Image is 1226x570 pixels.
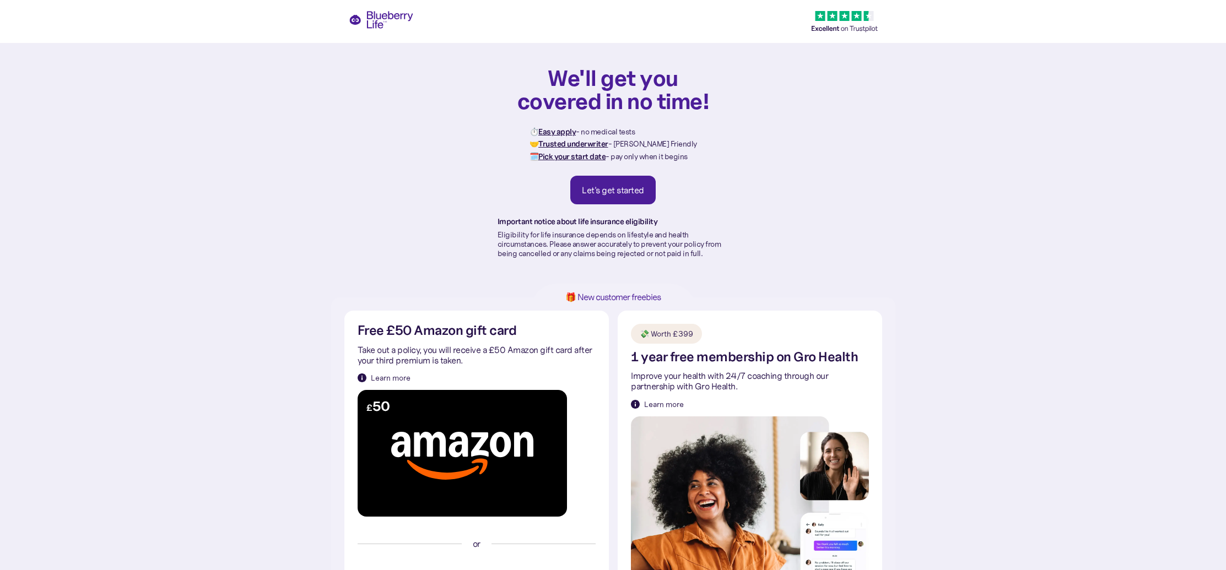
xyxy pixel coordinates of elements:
[473,539,480,549] p: or
[582,184,644,196] div: Let's get started
[358,345,596,366] p: Take out a policy, you will receive a £50 Amazon gift card after your third premium is taken.
[631,399,684,410] a: Learn more
[570,176,656,204] a: Let's get started
[631,371,869,392] p: Improve your health with 24/7 coaching through our partnership with Gro Health.
[538,127,576,137] strong: Easy apply
[644,399,684,410] div: Learn more
[371,372,411,383] div: Learn more
[538,139,608,149] strong: Trusted underwriter
[640,328,693,339] div: 💸 Worth £399
[358,324,517,338] h2: Free £50 Amazon gift card
[498,216,658,226] strong: Important notice about life insurance eligibility
[631,350,858,364] h2: 1 year free membership on Gro Health
[498,230,729,258] p: Eligibility for life insurance depends on lifestyle and health circumstances. Please answer accur...
[517,66,710,112] h1: We'll get you covered in no time!
[548,292,678,302] h1: 🎁 New customer freebies
[530,126,697,162] p: ⏱️ - no medical tests 🤝 - [PERSON_NAME] Friendly 🗓️ - pay only when it begins
[358,372,411,383] a: Learn more
[538,151,606,161] strong: Pick your start date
